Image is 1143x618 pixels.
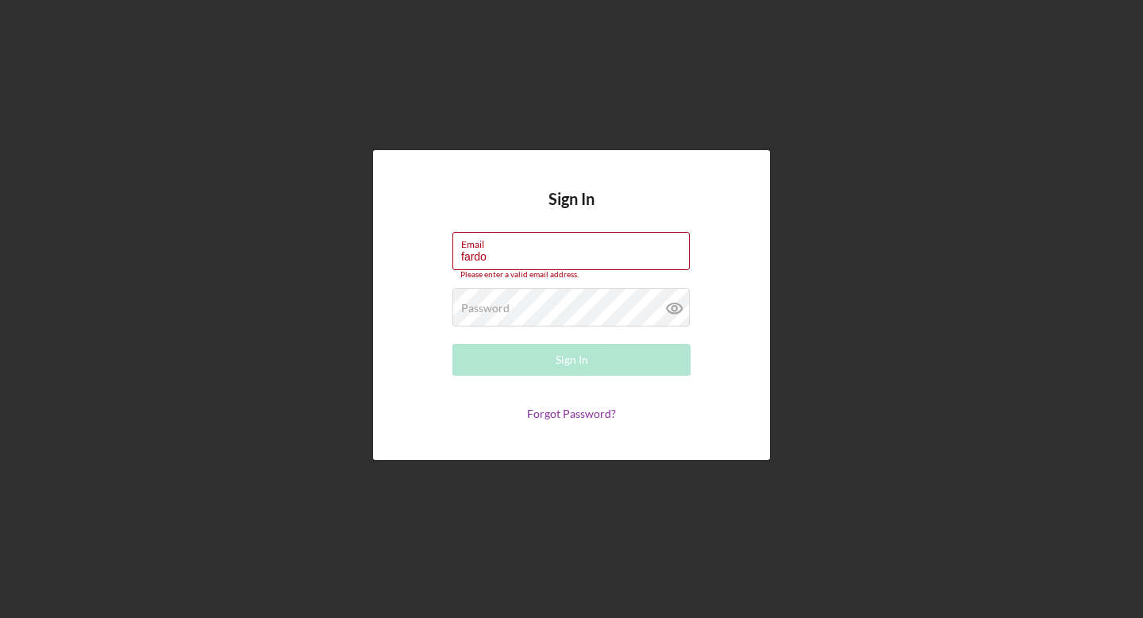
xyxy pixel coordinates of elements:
[452,270,691,280] div: Please enter a valid email address.
[527,407,616,420] a: Forgot Password?
[452,344,691,376] button: Sign In
[548,190,595,232] h4: Sign In
[461,302,510,315] label: Password
[556,344,588,376] div: Sign In
[461,233,690,250] label: Email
